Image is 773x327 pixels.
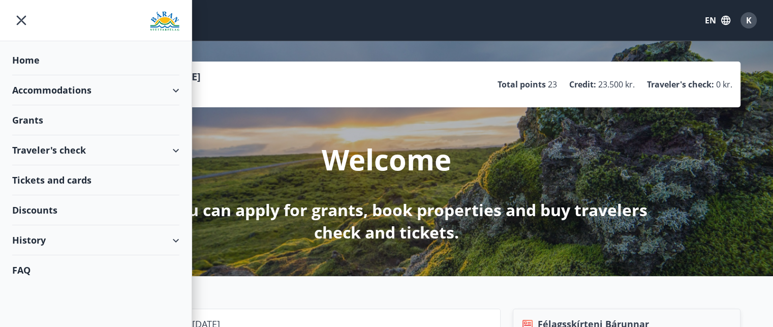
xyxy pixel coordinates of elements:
p: Total points [498,79,546,90]
div: Grants [12,105,179,135]
p: Here you can apply for grants, book properties and buy travelers check and tickets. [118,199,655,244]
button: menu [12,11,30,29]
div: FAQ [12,255,179,285]
p: Traveler's check : [647,79,714,90]
div: Tickets and cards [12,165,179,195]
div: History [12,225,179,255]
button: K [736,8,761,33]
div: Discounts [12,195,179,225]
div: Traveler's check [12,135,179,165]
button: EN [701,11,734,29]
img: union_logo [150,11,179,32]
span: 0 kr. [716,79,732,90]
p: Credit : [569,79,596,90]
div: Accommodations [12,75,179,105]
span: K [746,15,752,26]
span: 23 [548,79,557,90]
div: Home [12,45,179,75]
p: Welcome [322,140,451,179]
span: 23.500 kr. [598,79,635,90]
